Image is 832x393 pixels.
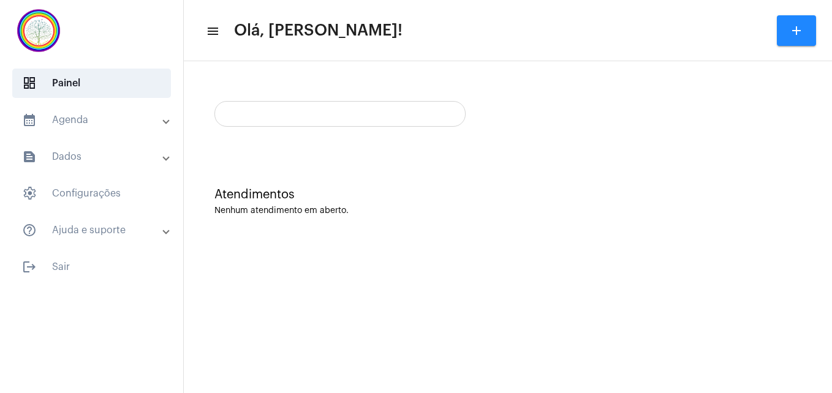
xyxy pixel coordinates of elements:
[214,206,801,215] div: Nenhum atendimento em aberto.
[789,23,804,38] mat-icon: add
[22,223,37,238] mat-icon: sidenav icon
[12,69,171,98] span: Painel
[22,223,164,238] mat-panel-title: Ajuda e suporte
[22,149,37,164] mat-icon: sidenav icon
[12,252,171,282] span: Sair
[7,105,183,135] mat-expansion-panel-header: sidenav iconAgenda
[22,149,164,164] mat-panel-title: Dados
[214,188,801,201] div: Atendimentos
[234,21,403,40] span: Olá, [PERSON_NAME]!
[22,113,164,127] mat-panel-title: Agenda
[22,186,37,201] span: sidenav icon
[7,142,183,171] mat-expansion-panel-header: sidenav iconDados
[22,76,37,91] span: sidenav icon
[22,113,37,127] mat-icon: sidenav icon
[7,215,183,245] mat-expansion-panel-header: sidenav iconAjuda e suporte
[12,179,171,208] span: Configurações
[22,260,37,274] mat-icon: sidenav icon
[10,6,67,55] img: c337f8d0-2252-6d55-8527-ab50248c0d14.png
[206,24,218,39] mat-icon: sidenav icon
